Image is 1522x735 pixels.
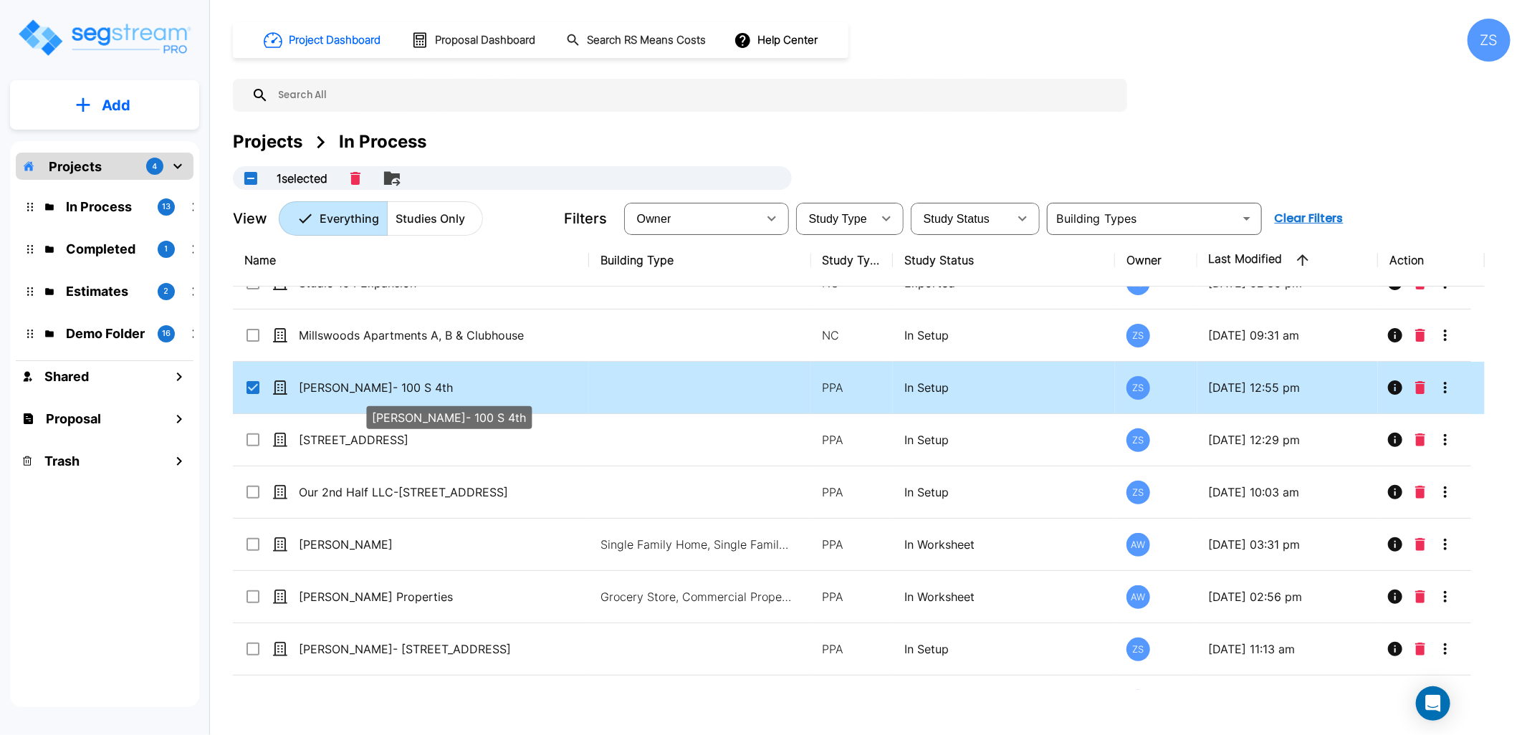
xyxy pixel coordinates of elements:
th: Owner [1115,234,1197,287]
p: [DATE] 09:31 am [1209,327,1367,344]
h1: Proposal Dashboard [435,32,535,49]
p: Filters [564,208,607,229]
p: View [233,208,267,229]
h1: Shared [44,367,89,386]
h1: Proposal [46,409,101,428]
button: Info [1381,426,1409,454]
th: Building Type [589,234,811,287]
th: Last Modified [1197,234,1378,287]
p: [PERSON_NAME]- 100 S 4th [372,409,526,426]
div: Projects [233,129,302,155]
p: [PERSON_NAME]- 100 S 4th [299,379,537,396]
h1: Trash [44,451,80,471]
div: Select [627,198,757,239]
button: Delete [1409,426,1431,454]
div: AW [1126,533,1150,557]
p: Estimates [66,282,146,301]
p: 1 [165,243,168,255]
p: PPA [823,588,882,605]
div: ZS [1126,428,1150,452]
button: Info [1381,321,1409,350]
button: Delete [1409,635,1431,663]
button: Info [1381,687,1409,716]
p: 1 selected [277,170,327,187]
p: 16 [162,327,171,340]
button: Info [1381,635,1409,663]
p: Single Family Home, Single Family Home Site [600,536,794,553]
p: 13 [162,201,171,213]
button: More-Options [1431,635,1460,663]
p: Millswoods Apartments A, B & Clubhouse [299,327,537,344]
div: ZS [1126,690,1150,714]
span: Study Type [809,213,867,225]
p: Add [102,95,130,116]
p: In Worksheet [904,588,1104,605]
button: More-Options [1431,373,1460,402]
th: Name [233,234,589,287]
button: Delete [345,166,366,191]
p: In Setup [904,640,1104,658]
p: In Process [66,197,146,216]
button: Clear Filters [1269,204,1349,233]
th: Action [1378,234,1485,287]
p: PPA [823,431,882,448]
button: Info [1381,373,1409,402]
p: [DATE] 03:31 pm [1209,536,1367,553]
p: PPA [823,536,882,553]
div: Select [914,198,1008,239]
input: Search All [269,79,1120,112]
div: Open Intercom Messenger [1416,686,1450,721]
button: Project Dashboard [258,24,388,56]
button: Everything [279,201,388,236]
button: More-Options [1431,530,1460,559]
button: More-Options [1431,478,1460,506]
p: In Worksheet [904,536,1104,553]
button: Delete [1409,321,1431,350]
button: Delete [1409,373,1431,402]
button: Delete [1409,530,1431,559]
div: ZS [1126,324,1150,347]
p: PPA [823,640,882,658]
input: Building Types [1051,208,1234,229]
p: [PERSON_NAME] [299,536,537,553]
p: Studies Only [396,210,465,227]
button: More-Options [1431,321,1460,350]
img: Logo [16,17,192,58]
button: Help Center [731,27,823,54]
p: In Setup [904,484,1104,501]
div: ZS [1126,638,1150,661]
button: Info [1381,478,1409,506]
p: [STREET_ADDRESS] [299,431,537,448]
span: Owner [637,213,671,225]
p: [DATE] 12:55 pm [1209,379,1367,396]
p: Projects [49,157,102,176]
p: [PERSON_NAME]- [STREET_ADDRESS] [299,640,537,658]
p: Our 2nd Half LLC-[STREET_ADDRESS] [299,484,537,501]
p: PPA [823,379,882,396]
span: Study Status [924,213,990,225]
p: In Setup [904,431,1104,448]
p: [DATE] 12:29 pm [1209,431,1367,448]
p: PPA [823,484,882,501]
button: Delete [1409,582,1431,611]
button: Delete [1409,478,1431,506]
button: Add [10,85,199,126]
p: In Setup [904,327,1104,344]
button: Search RS Means Costs [560,27,714,54]
div: In Process [339,129,426,155]
p: Grocery Store, Commercial Property Site [600,588,794,605]
button: Move [378,164,406,193]
div: ZS [1468,19,1511,62]
p: [DATE] 11:13 am [1209,640,1367,658]
div: AW [1126,585,1150,609]
p: Completed [66,239,146,259]
button: Open [1237,208,1257,229]
th: Study Status [893,234,1115,287]
button: More-Options [1431,426,1460,454]
p: NC [823,327,882,344]
button: Studies Only [387,201,483,236]
button: UnSelectAll [236,164,265,193]
h1: Search RS Means Costs [587,32,706,49]
button: Info [1381,582,1409,611]
div: ZS [1126,481,1150,504]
